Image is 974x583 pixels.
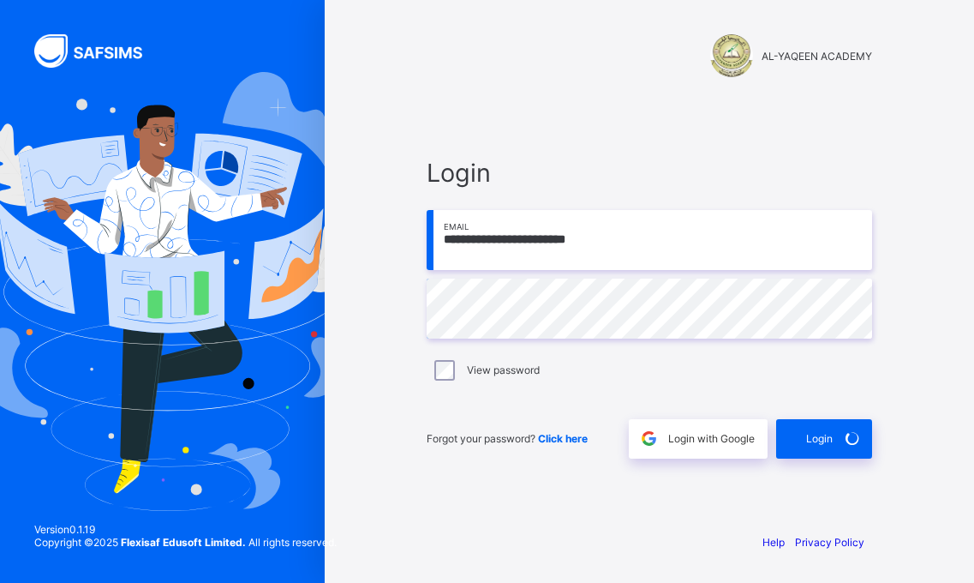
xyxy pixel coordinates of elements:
[34,536,337,549] span: Copyright © 2025 All rights reserved.
[34,523,337,536] span: Version 0.1.19
[538,432,588,445] a: Click here
[427,432,588,445] span: Forgot your password?
[795,536,864,549] a: Privacy Policy
[668,432,755,445] span: Login with Google
[806,432,833,445] span: Login
[762,536,785,549] a: Help
[34,34,163,68] img: SAFSIMS Logo
[121,536,246,549] strong: Flexisaf Edusoft Limited.
[639,429,659,448] img: google.396cfc9801f0270233282035f929180a.svg
[467,364,540,376] label: View password
[762,50,872,63] span: AL-YAQEEN ACADEMY
[427,158,872,188] span: Login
